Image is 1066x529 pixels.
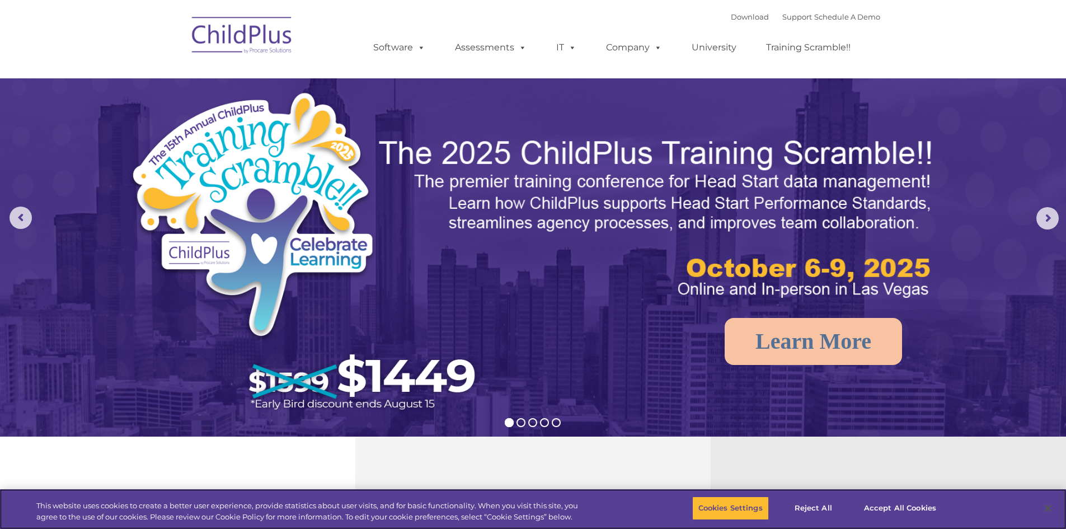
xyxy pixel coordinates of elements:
[814,12,880,21] a: Schedule A Demo
[725,318,902,365] a: Learn More
[156,74,190,82] span: Last name
[778,497,848,520] button: Reject All
[858,497,942,520] button: Accept All Cookies
[156,120,203,128] span: Phone number
[782,12,812,21] a: Support
[731,12,880,21] font: |
[362,36,436,59] a: Software
[595,36,673,59] a: Company
[692,497,769,520] button: Cookies Settings
[680,36,748,59] a: University
[36,500,586,522] div: This website uses cookies to create a better user experience, provide statistics about user visit...
[1036,496,1060,521] button: Close
[444,36,538,59] a: Assessments
[755,36,862,59] a: Training Scramble!!
[731,12,769,21] a: Download
[545,36,588,59] a: IT
[186,9,298,65] img: ChildPlus by Procare Solutions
